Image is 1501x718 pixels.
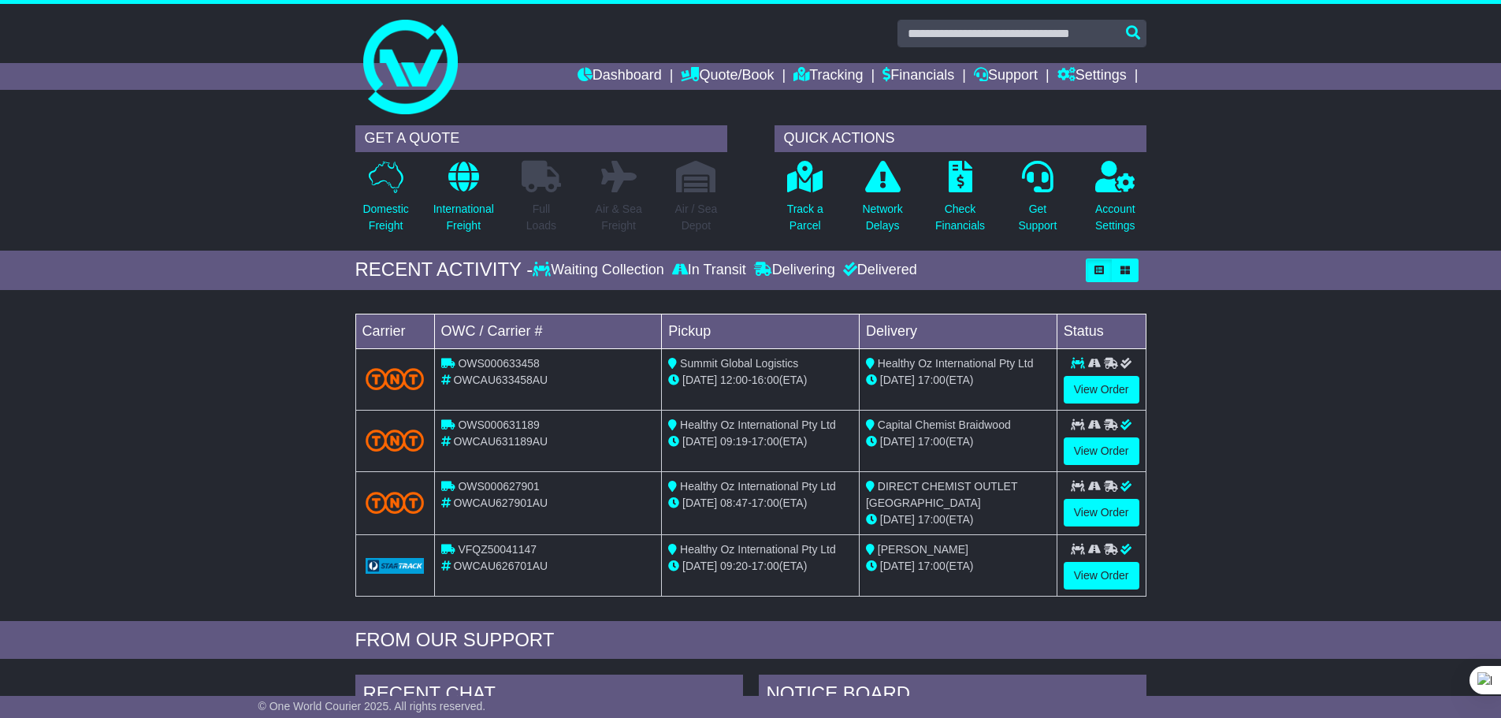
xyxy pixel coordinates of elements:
a: View Order [1064,376,1139,404]
div: (ETA) [866,433,1050,450]
div: - (ETA) [668,372,853,389]
span: [DATE] [682,497,717,509]
img: GetCarrierServiceLogo [366,558,425,574]
a: View Order [1064,437,1139,465]
td: Pickup [662,314,860,348]
a: Dashboard [578,63,662,90]
span: [DATE] [682,374,717,386]
span: 17:00 [918,435,946,448]
span: Capital Chemist Braidwood [878,419,1011,431]
div: Delivering [750,262,839,279]
span: OWCAU633458AU [453,374,548,386]
a: InternationalFreight [433,160,495,243]
img: TNT_Domestic.png [366,492,425,513]
a: View Order [1064,562,1139,590]
span: 17:00 [752,435,779,448]
span: OWS000633458 [458,357,540,370]
span: Healthy Oz International Pty Ltd [680,543,836,556]
div: QUICK ACTIONS [775,125,1146,152]
span: Healthy Oz International Pty Ltd [878,357,1034,370]
img: TNT_Domestic.png [366,368,425,389]
p: Track a Parcel [787,201,823,234]
span: Healthy Oz International Pty Ltd [680,480,836,493]
p: Air & Sea Freight [596,201,642,234]
td: Carrier [355,314,434,348]
a: GetSupport [1017,160,1057,243]
a: DomesticFreight [362,160,409,243]
span: Healthy Oz International Pty Ltd [680,419,836,431]
div: In Transit [668,262,750,279]
span: OWS000631189 [458,419,540,431]
div: - (ETA) [668,558,853,575]
span: [DATE] [880,374,915,386]
span: OWCAU626701AU [453,560,548,572]
div: - (ETA) [668,433,853,450]
td: Status [1057,314,1146,348]
a: Tracking [793,63,863,90]
p: Full Loads [522,201,561,234]
p: International Freight [433,201,494,234]
span: OWS000627901 [458,480,540,493]
span: [DATE] [880,560,915,572]
span: 17:00 [752,560,779,572]
span: OWCAU631189AU [453,435,548,448]
span: OWCAU627901AU [453,497,548,509]
a: NetworkDelays [861,160,903,243]
span: 16:00 [752,374,779,386]
p: Account Settings [1095,201,1135,234]
div: GET A QUOTE [355,125,727,152]
td: Delivery [859,314,1057,348]
span: 12:00 [720,374,748,386]
span: 17:00 [918,513,946,526]
span: DIRECT CHEMIST OUTLET [GEOGRAPHIC_DATA] [866,480,1017,509]
a: Support [974,63,1038,90]
img: TNT_Domestic.png [366,430,425,451]
td: OWC / Carrier # [434,314,662,348]
div: RECENT CHAT [355,675,743,717]
div: - (ETA) [668,495,853,512]
a: AccountSettings [1094,160,1136,243]
span: 08:47 [720,497,748,509]
span: 17:00 [752,497,779,509]
span: 17:00 [918,560,946,572]
div: (ETA) [866,512,1050,528]
span: [DATE] [880,435,915,448]
a: Quote/Book [681,63,774,90]
div: (ETA) [866,558,1050,575]
span: 09:20 [720,560,748,572]
a: View Order [1064,499,1139,526]
div: RECENT ACTIVITY - [355,259,533,281]
p: Get Support [1018,201,1057,234]
span: © One World Courier 2025. All rights reserved. [258,700,486,712]
span: Summit Global Logistics [680,357,798,370]
a: Track aParcel [786,160,824,243]
span: [DATE] [880,513,915,526]
span: 09:19 [720,435,748,448]
a: Settings [1057,63,1127,90]
p: Network Delays [862,201,902,234]
div: (ETA) [866,372,1050,389]
span: [PERSON_NAME] [878,543,968,556]
div: FROM OUR SUPPORT [355,629,1146,652]
p: Air / Sea Depot [675,201,718,234]
a: Financials [882,63,954,90]
span: 17:00 [918,374,946,386]
span: [DATE] [682,435,717,448]
a: CheckFinancials [934,160,986,243]
div: NOTICE BOARD [759,675,1146,717]
p: Check Financials [935,201,985,234]
div: Waiting Collection [533,262,667,279]
span: [DATE] [682,560,717,572]
div: Delivered [839,262,917,279]
span: VFQZ50041147 [458,543,537,556]
p: Domestic Freight [362,201,408,234]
